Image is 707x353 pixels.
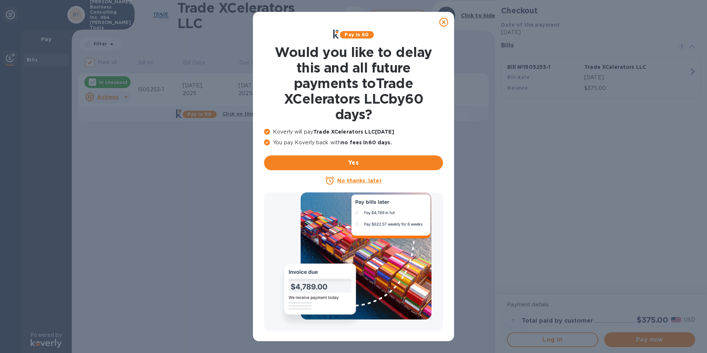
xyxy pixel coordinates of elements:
span: Yes [270,158,437,167]
b: Pay in 60 [345,32,369,37]
h1: Would you like to delay this and all future payments to Trade XCelerators LLC by 60 days ? [264,44,443,122]
b: Trade XCelerators LLC [DATE] [313,129,394,135]
button: Yes [264,155,443,170]
u: No thanks, later [337,178,381,184]
p: Koverly will pay [264,128,443,136]
b: no fees in 60 days . [341,139,392,145]
p: You pay Koverly back with [264,139,443,147]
